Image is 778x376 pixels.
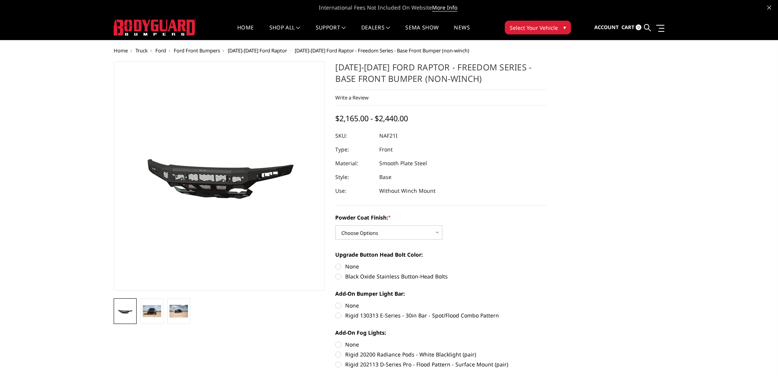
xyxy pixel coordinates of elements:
[114,61,325,291] a: 2021-2025 Ford Raptor - Freedom Series - Base Front Bumper (non-winch)
[155,47,166,54] a: Ford
[335,170,374,184] dt: Style:
[335,143,374,156] dt: Type:
[335,272,546,280] label: Black Oxide Stainless Button-Head Bolts
[316,25,346,40] a: Support
[335,251,546,259] label: Upgrade Button Head Bolt Color:
[170,305,188,317] img: 2021-2025 Ford Raptor - Freedom Series - Base Front Bumper (non-winch)
[636,24,641,30] span: 0
[114,47,128,54] a: Home
[114,20,196,36] img: BODYGUARD BUMPERS
[335,340,546,348] label: None
[379,143,393,156] dd: Front
[335,311,546,319] label: Rigid 130313 E-Series - 30in Bar - Spot/Flood Combo Pattern
[335,129,374,143] dt: SKU:
[505,21,571,34] button: Select Your Vehicle
[269,25,300,40] a: shop all
[295,47,469,54] span: [DATE]-[DATE] Ford Raptor - Freedom Series - Base Front Bumper (non-winch)
[335,360,546,368] label: Rigid 202113 D-Series Pro - Flood Pattern - Surface Mount (pair)
[405,25,439,40] a: SEMA Show
[335,213,546,221] label: Powder Coat Finish:
[335,290,546,298] label: Add-On Bumper Light Bar:
[454,25,470,40] a: News
[379,170,391,184] dd: Base
[123,131,315,221] img: 2021-2025 Ford Raptor - Freedom Series - Base Front Bumper (non-winch)
[621,24,634,31] span: Cart
[116,307,134,316] img: 2021-2025 Ford Raptor - Freedom Series - Base Front Bumper (non-winch)
[143,305,161,317] img: 2021-2025 Ford Raptor - Freedom Series - Base Front Bumper (non-winch)
[228,47,287,54] a: [DATE]-[DATE] Ford Raptor
[237,25,254,40] a: Home
[174,47,220,54] a: Ford Front Bumpers
[135,47,148,54] a: Truck
[432,4,457,11] a: More Info
[379,156,427,170] dd: Smooth Plate Steel
[335,350,546,358] label: Rigid 20200 Radiance Pods - White Blacklight (pair)
[379,129,398,143] dd: NAF21I
[335,156,374,170] dt: Material:
[563,23,566,31] span: ▾
[594,17,619,38] a: Account
[510,24,558,32] span: Select Your Vehicle
[361,25,390,40] a: Dealers
[335,329,546,337] label: Add-On Fog Lights:
[335,113,408,124] span: $2,165.00 - $2,440.00
[335,61,546,90] h1: [DATE]-[DATE] Ford Raptor - Freedom Series - Base Front Bumper (non-winch)
[335,301,546,309] label: None
[621,17,641,38] a: Cart 0
[335,94,369,101] a: Write a Review
[594,24,619,31] span: Account
[379,184,435,198] dd: Without Winch Mount
[335,184,374,198] dt: Use:
[335,262,546,270] label: None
